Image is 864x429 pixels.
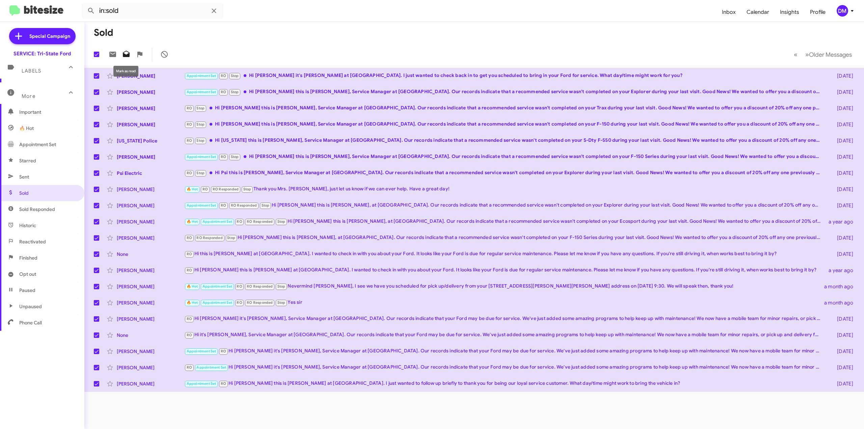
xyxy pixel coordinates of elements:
[824,364,859,371] div: [DATE]
[824,89,859,96] div: [DATE]
[221,90,226,94] span: RO
[196,106,205,110] span: Stop
[221,381,226,386] span: RO
[117,121,184,128] div: [PERSON_NAME]
[19,238,46,245] span: Reactivated
[221,155,226,159] span: RO
[187,138,192,143] span: RO
[717,2,741,22] a: Inbox
[117,364,184,371] div: [PERSON_NAME]
[202,284,232,289] span: Appointment Set
[184,299,824,306] div: Yes sir
[187,333,192,337] span: RO
[196,122,205,127] span: Stop
[187,236,192,240] span: RO
[247,219,273,224] span: RO Responded
[22,93,35,99] span: More
[213,187,239,191] span: RO Responded
[824,218,859,225] div: a year ago
[196,138,205,143] span: Stop
[202,187,208,191] span: RO
[202,300,232,305] span: Appointment Set
[187,219,198,224] span: 🔥 Hot
[19,254,37,261] span: Finished
[187,122,192,127] span: RO
[187,317,192,321] span: RO
[184,120,824,128] div: Hi [PERSON_NAME] this is [PERSON_NAME], Service Manager at [GEOGRAPHIC_DATA]. Our records indicat...
[837,5,848,17] div: DM
[19,173,29,180] span: Sent
[117,380,184,387] div: [PERSON_NAME]
[184,104,824,112] div: Hi [PERSON_NAME] this is [PERSON_NAME], Service Manager at [GEOGRAPHIC_DATA]. Our records indicat...
[231,155,239,159] span: Stop
[805,50,809,59] span: »
[824,121,859,128] div: [DATE]
[187,284,198,289] span: 🔥 Hot
[227,236,235,240] span: Stop
[117,251,184,258] div: None
[824,137,859,144] div: [DATE]
[117,137,184,144] div: [US_STATE] Police
[831,5,857,17] button: DM
[824,154,859,160] div: [DATE]
[117,73,184,79] div: [PERSON_NAME]
[94,27,113,38] h1: Sold
[184,315,824,323] div: Hi [PERSON_NAME] it's [PERSON_NAME], Service Manager at [GEOGRAPHIC_DATA]. Our records indicate t...
[19,287,35,294] span: Paused
[247,300,273,305] span: RO Responded
[231,90,239,94] span: Stop
[184,202,824,209] div: Hi [PERSON_NAME] this is [PERSON_NAME], at [GEOGRAPHIC_DATA]. Our records indicate that a recomme...
[187,187,198,191] span: 🔥 Hot
[187,252,192,256] span: RO
[805,2,831,22] a: Profile
[196,171,205,175] span: Stop
[29,33,70,39] span: Special Campaign
[184,364,824,371] div: Hi [PERSON_NAME] it's [PERSON_NAME], Service Manager at [GEOGRAPHIC_DATA]. Our records indicate t...
[117,348,184,355] div: [PERSON_NAME]
[741,2,775,22] a: Calendar
[19,125,34,132] span: 🔥 Hot
[790,48,802,61] button: Previous
[237,284,242,289] span: RO
[237,300,242,305] span: RO
[117,332,184,339] div: None
[117,170,184,177] div: Psi Electric
[187,349,216,353] span: Appointment Set
[19,319,42,326] span: Phone Call
[809,51,852,58] span: Older Messages
[19,157,36,164] span: Starred
[184,169,824,177] div: Hi Psi this is [PERSON_NAME], Service Manager at [GEOGRAPHIC_DATA]. Our records indicate that a r...
[801,48,856,61] button: Next
[187,300,198,305] span: 🔥 Hot
[824,170,859,177] div: [DATE]
[19,109,77,115] span: Important
[187,155,216,159] span: Appointment Set
[187,106,192,110] span: RO
[196,236,222,240] span: RO Responded
[187,268,192,272] span: RO
[262,203,270,208] span: Stop
[19,271,36,277] span: Opt out
[824,251,859,258] div: [DATE]
[221,203,226,208] span: RO
[775,2,805,22] a: Insights
[184,331,824,339] div: Hi it's [PERSON_NAME], Service Manager at [GEOGRAPHIC_DATA]. Our records indicate that your Ford ...
[277,219,286,224] span: Stop
[19,190,29,196] span: Sold
[824,202,859,209] div: [DATE]
[19,141,56,148] span: Appointment Set
[184,234,824,242] div: Hi [PERSON_NAME] this is [PERSON_NAME], at [GEOGRAPHIC_DATA]. Our records indicate that a recomme...
[202,219,232,224] span: Appointment Set
[231,74,239,78] span: Stop
[184,88,824,96] div: Hi [PERSON_NAME] this is [PERSON_NAME], Service Manager at [GEOGRAPHIC_DATA]. Our records indicat...
[187,203,216,208] span: Appointment Set
[221,349,226,353] span: RO
[196,365,226,370] span: Appointment Set
[184,347,824,355] div: Hi [PERSON_NAME] it's [PERSON_NAME], Service Manager at [GEOGRAPHIC_DATA]. Our records indicate t...
[117,186,184,193] div: [PERSON_NAME]
[184,283,824,290] div: Nevermind [PERSON_NAME], I see we have you scheduled for pick up/delivery from your [STREET_ADDRE...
